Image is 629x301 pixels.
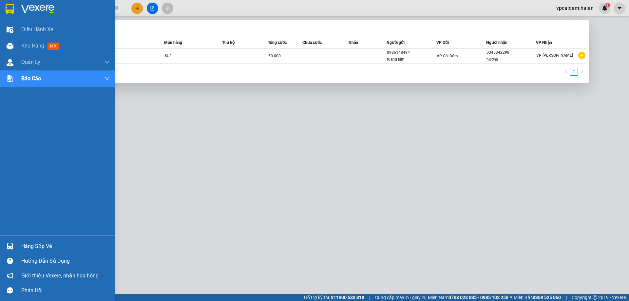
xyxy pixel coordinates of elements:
img: warehouse-icon [7,243,13,250]
span: VP Gửi [436,40,449,45]
span: VP Nhận [536,40,552,45]
span: close-circle [115,5,119,11]
div: Hàng sắp về [21,241,110,251]
img: warehouse-icon [7,26,13,33]
img: logo-vxr [6,4,14,14]
div: SL: 1 [164,52,214,60]
button: right [578,68,586,76]
span: plus-circle [578,52,585,59]
span: Kho hàng [21,43,44,49]
span: Thu hộ [222,40,235,45]
span: down [105,60,110,65]
img: warehouse-icon [7,59,13,66]
span: Người nhận [486,40,507,45]
div: 0345342298 [486,49,536,56]
span: 50.000 [268,54,281,58]
span: question-circle [7,258,13,264]
div: Phản hồi [21,286,110,295]
span: Báo cáo [21,74,41,83]
span: down [105,76,110,81]
div: hương [486,56,536,63]
div: tuang lâm [387,56,436,63]
span: notification [7,273,13,279]
span: VP [PERSON_NAME] [536,53,573,58]
span: Quản Lý [21,58,40,66]
span: left [564,69,568,73]
span: Món hàng [164,40,182,45]
span: mới [48,43,59,50]
span: close-circle [115,6,119,10]
span: Điều hành xe [21,25,53,33]
span: Người gửi [387,40,405,45]
span: Chưa cước [302,40,322,45]
span: Tổng cước [268,40,287,45]
li: 1 [570,68,578,76]
span: VP Cái Dăm [437,54,458,58]
li: Next Page [578,68,586,76]
span: message [7,287,13,293]
span: Nhãn [349,40,358,45]
img: warehouse-icon [7,43,13,49]
button: left [562,68,570,76]
li: Previous Page [562,68,570,76]
img: solution-icon [7,75,13,82]
span: right [580,69,584,73]
span: Giới thiệu Vexere, nhận hoa hồng [21,272,99,280]
div: 0986148494 [387,49,436,56]
a: 1 [570,68,578,75]
div: Hướng dẫn sử dụng [21,256,110,266]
